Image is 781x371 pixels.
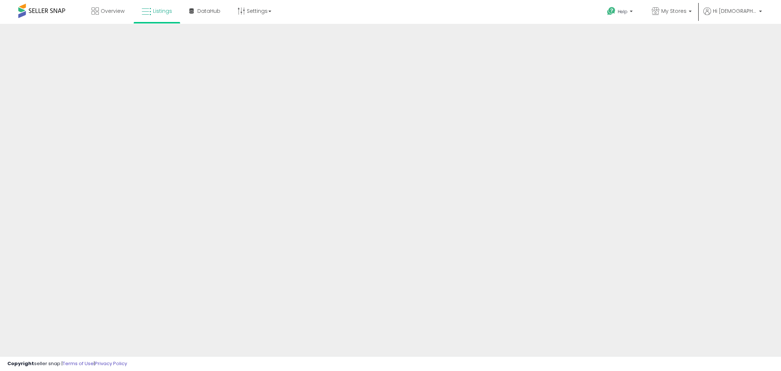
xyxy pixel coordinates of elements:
[661,7,687,15] span: My Stores
[601,1,640,24] a: Help
[703,7,762,24] a: Hi [DEMOGRAPHIC_DATA]
[197,7,220,15] span: DataHub
[607,7,616,16] i: Get Help
[618,8,628,15] span: Help
[713,7,757,15] span: Hi [DEMOGRAPHIC_DATA]
[153,7,172,15] span: Listings
[101,7,124,15] span: Overview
